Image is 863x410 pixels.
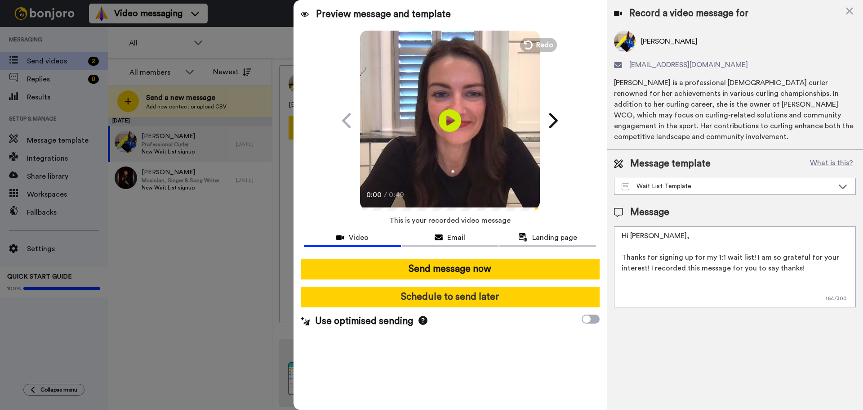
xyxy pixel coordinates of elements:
[389,189,405,200] span: 0:49
[349,232,369,243] span: Video
[447,232,465,243] span: Email
[629,59,748,70] span: [EMAIL_ADDRESS][DOMAIN_NAME]
[532,232,577,243] span: Landing page
[614,226,856,307] textarea: Hi [PERSON_NAME], Thanks for signing up for my 1:1 wait list! I am so grateful for your interest!...
[622,183,629,190] img: Message-temps.svg
[630,206,669,219] span: Message
[807,157,856,171] button: What is this?
[315,315,413,328] span: Use optimised sending
[630,157,711,171] span: Message template
[389,211,511,230] span: This is your recorded video message
[384,189,387,200] span: /
[366,189,382,200] span: 0:00
[614,77,856,142] div: [PERSON_NAME] is a professional [DEMOGRAPHIC_DATA] curler renowned for her achievements in variou...
[622,182,834,191] div: Wait List Template
[301,259,600,279] button: Send message now
[301,287,600,307] button: Schedule to send later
